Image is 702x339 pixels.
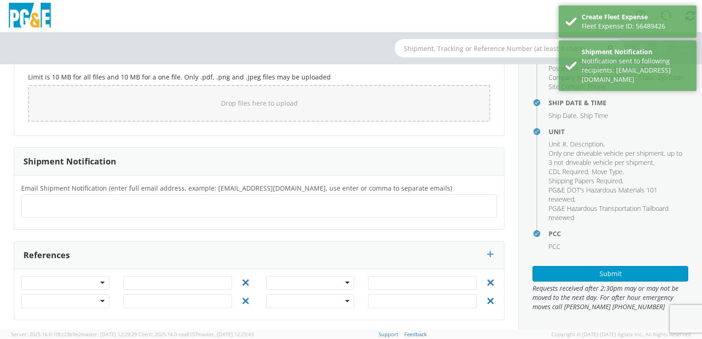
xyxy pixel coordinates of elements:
[549,111,577,120] span: Ship Date
[549,73,594,82] span: Company Name
[395,39,624,57] input: Shipment, Tracking or Reference Number (at least 4 chars)
[404,331,427,338] a: Feedback
[532,266,688,282] button: Submit
[21,184,452,192] span: Email Shipment Notification (enter full email address, example: jdoe01@agistix.com, use enter or ...
[582,22,690,31] div: Fleet Expense ID: 56489426
[198,331,254,338] span: master, [DATE] 12:25:43
[138,331,254,338] span: Client: 2025.14.0-cea8157
[549,149,686,167] li: ,
[81,331,137,338] span: master, [DATE] 12:29:29
[549,176,622,185] span: Shipping Papers Required
[549,204,668,222] span: PG&E Hazardous Transportation Tailboard reviewed
[592,167,624,176] li: ,
[549,140,566,148] span: Unit #
[23,157,116,166] h3: Shipment Notification
[549,242,560,251] span: PCC
[549,140,568,149] li: ,
[28,73,490,80] h5: Limit is 10 MB for all files and 10 MB for a one file. Only .pdf, .png and .jpeg files may be upl...
[549,82,584,91] span: Site Contact
[11,331,137,338] span: Server: 2025.16.0-1ffcc23b9e2
[549,186,686,204] li: ,
[549,99,688,106] h4: Ship Date & Time
[549,149,682,167] span: Only one driveable vehicle per shipment, up to 3 not driveable vehicle per shipment
[549,111,578,120] li: ,
[549,64,604,73] li: ,
[549,167,588,176] span: CDL Required
[549,167,589,176] li: ,
[551,331,691,338] span: Copyright © [DATE]-[DATE] Agistix Inc., All Rights Reserved
[549,73,595,82] li: ,
[549,176,623,186] li: ,
[379,331,398,338] a: Support
[532,284,688,311] span: Requests received after 2:30pm may or may not be moved to the next day. For after hour emergency ...
[23,251,70,260] h3: References
[549,186,657,203] span: PG&E DOT's Hazardous Materials 101 reviewed
[549,128,688,135] h4: Unit
[582,56,690,84] div: Notification sent to following recipients: [EMAIL_ADDRESS][DOMAIN_NAME]
[549,82,585,91] li: ,
[7,3,53,30] img: pge-logo-06675f144f4cfa6a6814.png
[221,99,298,107] span: Drop files here to upload
[549,64,603,73] span: Possessor Contact
[570,140,605,149] li: ,
[549,230,688,237] h4: PCC
[582,47,690,56] div: Shipment Notification
[592,167,623,176] span: Move Type
[580,111,608,120] span: Ship Time
[570,140,603,148] span: Description
[582,12,690,22] div: Create Fleet Expense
